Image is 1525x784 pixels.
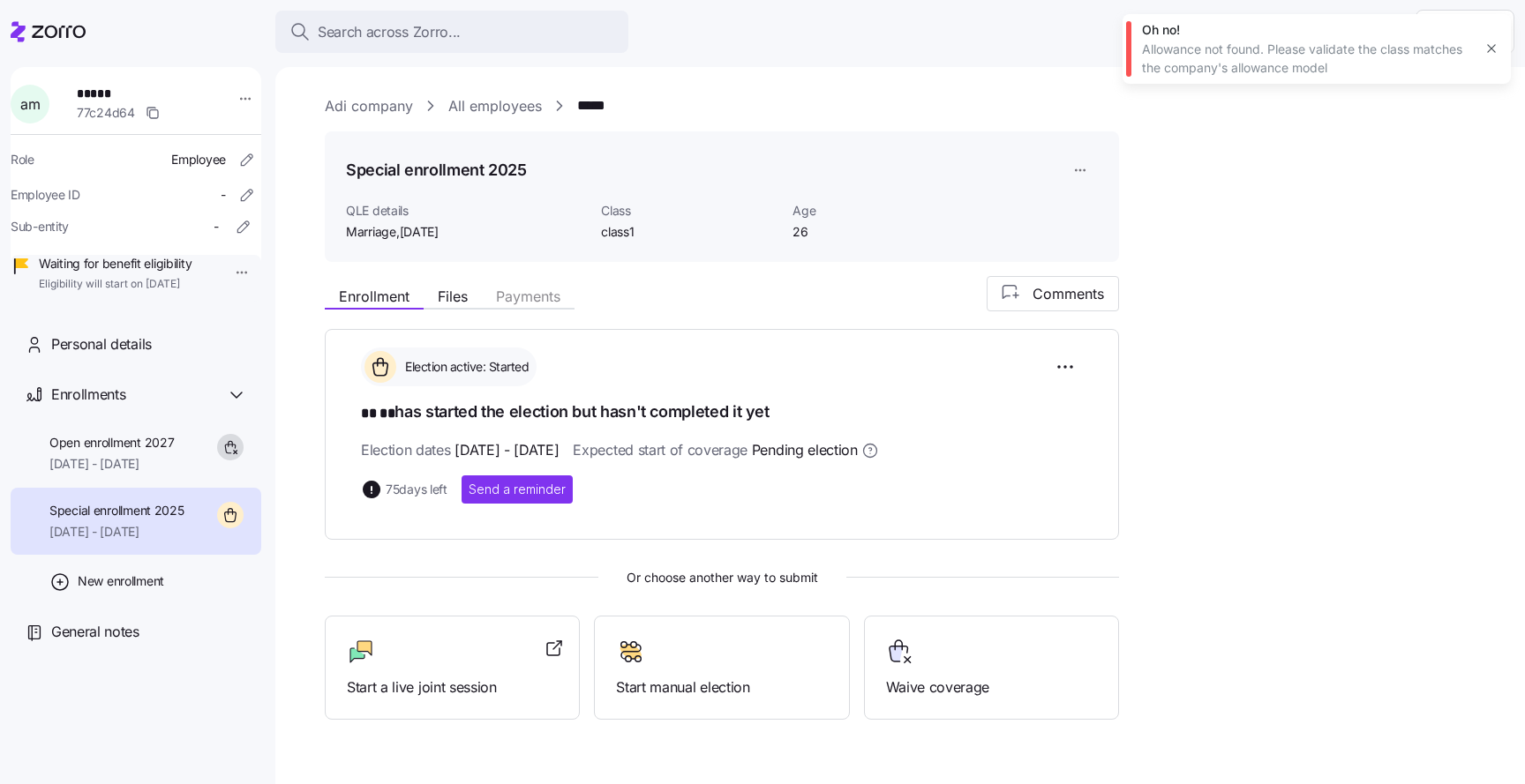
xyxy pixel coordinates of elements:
a: All employees [448,95,542,117]
span: Personal details [51,333,152,355]
span: Start manual election [616,676,827,698]
span: - [221,186,226,204]
h1: has started the election but hasn't completed it yet [361,400,1083,425]
span: Open enrollment 2027 [49,434,174,452]
div: Allowance not found. Please validate the class matches the company's allowance model [1142,41,1472,77]
button: Comments [987,276,1119,311]
span: Special enrollment 2025 [49,502,184,519]
span: Search across Zorro... [318,21,461,43]
span: Send a reminder [469,481,566,498]
span: [DATE] [400,223,439,241]
span: [DATE] - [DATE] [49,455,174,473]
span: [DATE] - [DATE] [49,523,184,541]
span: Or choose another way to submit [325,568,1119,587]
span: 26 [793,223,970,241]
span: Waiting for benefit eligibility [39,255,192,273]
span: Expected start of coverage [573,439,878,461]
span: New enrollment [78,572,164,590]
span: Waive coverage [886,676,1097,698]
span: Start a live joint session [347,676,558,698]
span: Employee ID [11,186,80,204]
span: Class [601,202,778,220]
span: Employee [171,151,226,168]
div: Oh no! [1142,21,1472,39]
span: Role [11,151,34,168]
span: Pending election [752,439,858,461]
span: QLE details [346,202,587,220]
span: Election active: Started [400,358,529,376]
span: Enrollments [51,384,125,406]
span: - [214,218,219,235]
span: Eligibility will start on [DATE] [39,277,192,292]
h1: Special enrollment 2025 [346,159,527,181]
span: Sub-entity [11,218,69,235]
button: Search across Zorro... [275,11,628,53]
span: Comments [1033,283,1104,304]
span: Election dates [361,439,559,461]
span: 75 days left [386,481,447,498]
span: 77c24d64 [77,104,135,122]
span: [DATE] - [DATE] [454,439,559,461]
a: Adi company [325,95,413,117]
span: Files [438,289,468,303]
span: Enrollment [339,289,409,303]
span: Age [793,202,970,220]
span: Marriage , [346,223,439,241]
button: Send a reminder [462,475,573,504]
span: class1 [601,223,778,241]
span: General notes [51,621,139,643]
span: Payments [496,289,560,303]
span: a m [20,97,40,111]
